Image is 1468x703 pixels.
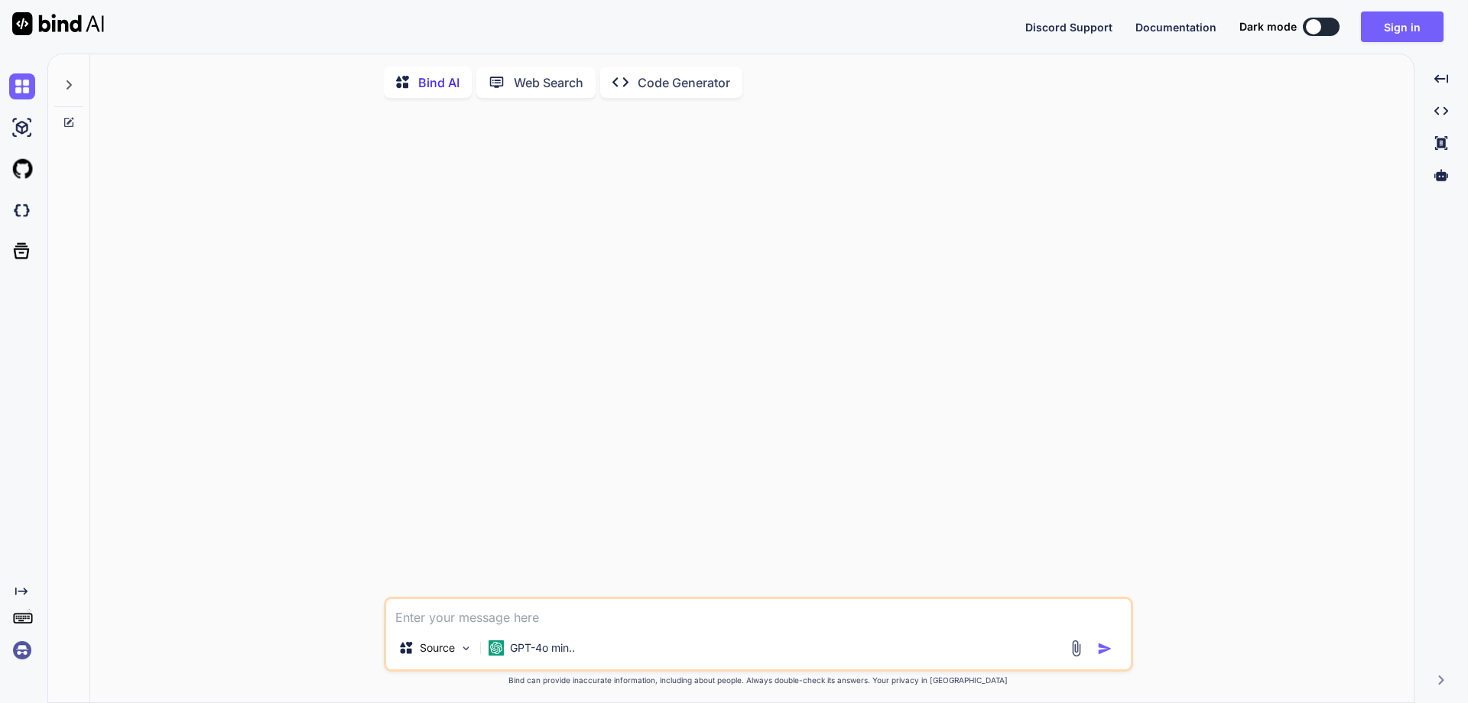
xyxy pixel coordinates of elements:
[1067,640,1085,657] img: attachment
[420,640,455,656] p: Source
[1361,11,1444,42] button: Sign in
[1025,19,1112,35] button: Discord Support
[9,637,35,663] img: signin
[9,156,35,182] img: githubLight
[460,642,473,655] img: Pick Models
[1239,19,1297,34] span: Dark mode
[384,675,1133,686] p: Bind can provide inaccurate information, including about people. Always double-check its answers....
[1025,21,1112,34] span: Discord Support
[418,73,460,92] p: Bind AI
[1135,21,1216,34] span: Documentation
[9,115,35,141] img: ai-studio
[489,640,504,656] img: GPT-4o mini
[510,640,575,656] p: GPT-4o min..
[12,12,104,35] img: Bind AI
[9,73,35,99] img: chat
[638,73,730,92] p: Code Generator
[9,197,35,223] img: darkCloudIdeIcon
[1097,641,1112,656] img: icon
[1135,19,1216,35] button: Documentation
[514,73,583,92] p: Web Search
